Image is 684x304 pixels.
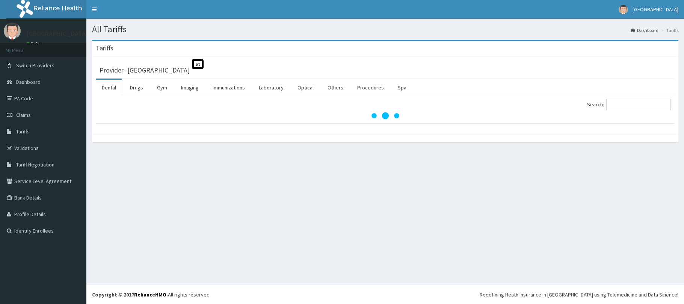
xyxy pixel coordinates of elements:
[351,80,390,95] a: Procedures
[16,79,41,85] span: Dashboard
[16,128,30,135] span: Tariffs
[659,27,678,33] li: Tariffs
[192,59,204,69] span: St
[134,291,166,298] a: RelianceHMO
[631,27,658,33] a: Dashboard
[392,80,412,95] a: Spa
[92,24,678,34] h1: All Tariffs
[96,80,122,95] a: Dental
[151,80,173,95] a: Gym
[175,80,205,95] a: Imaging
[619,5,628,14] img: User Image
[16,161,54,168] span: Tariff Negotiation
[480,291,678,298] div: Redefining Heath Insurance in [GEOGRAPHIC_DATA] using Telemedicine and Data Science!
[92,291,168,298] strong: Copyright © 2017 .
[322,80,349,95] a: Others
[26,41,44,46] a: Online
[253,80,290,95] a: Laboratory
[606,99,671,110] input: Search:
[633,6,678,13] span: [GEOGRAPHIC_DATA]
[86,285,684,304] footer: All rights reserved.
[587,99,671,110] label: Search:
[207,80,251,95] a: Immunizations
[16,62,54,69] span: Switch Providers
[4,23,21,39] img: User Image
[370,101,400,131] svg: audio-loading
[96,45,113,51] h3: Tariffs
[26,30,88,37] p: [GEOGRAPHIC_DATA]
[124,80,149,95] a: Drugs
[16,112,31,118] span: Claims
[100,67,190,74] h3: Provider - [GEOGRAPHIC_DATA]
[291,80,320,95] a: Optical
